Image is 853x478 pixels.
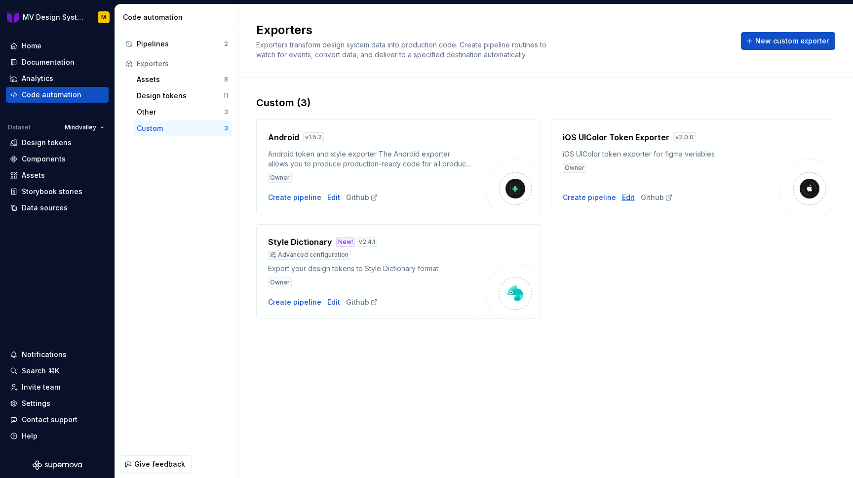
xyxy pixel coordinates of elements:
[327,297,340,307] a: Edit
[6,396,109,411] a: Settings
[6,87,109,103] a: Code automation
[101,13,106,21] div: M
[22,431,38,441] div: Help
[256,96,835,110] div: Custom (3)
[137,91,223,101] div: Design tokens
[133,88,232,104] button: Design tokens11
[6,38,109,54] a: Home
[223,92,228,100] div: 11
[6,428,109,444] button: Help
[6,184,109,199] a: Storybook stories
[303,132,324,142] div: v 1.5.2
[6,200,109,216] a: Data sources
[137,39,224,49] div: Pipelines
[22,366,59,376] div: Search ⌘K
[6,379,109,395] a: Invite team
[22,170,45,180] div: Assets
[137,59,228,69] div: Exporters
[22,138,72,148] div: Design tokens
[33,460,82,470] svg: Supernova Logo
[357,237,377,247] div: v 2.4.1
[6,167,109,183] a: Assets
[120,455,192,473] button: Give feedback
[6,363,109,379] button: Search ⌘K
[22,398,50,408] div: Settings
[6,412,109,428] button: Contact support
[563,193,616,202] button: Create pipeline
[327,193,340,202] a: Edit
[133,72,232,87] button: Assets8
[268,250,350,260] div: Advanced configuration
[2,6,113,28] button: MV Design System MobileM
[256,22,729,38] h2: Exporters
[755,36,829,46] span: New custom exporter
[121,36,232,52] button: Pipelines2
[22,74,53,83] div: Analytics
[22,154,66,164] div: Components
[123,12,234,22] div: Code automation
[22,350,67,359] div: Notifications
[346,297,378,307] a: Github
[8,123,31,131] div: Dataset
[22,203,68,213] div: Data sources
[22,382,60,392] div: Invite team
[22,187,82,197] div: Storybook stories
[346,193,378,202] a: Github
[60,120,109,134] button: Mindvalley
[268,297,321,307] button: Create pipeline
[137,75,224,84] div: Assets
[22,57,75,67] div: Documentation
[65,123,96,131] span: Mindvalley
[137,123,224,133] div: Custom
[137,107,224,117] div: Other
[268,264,472,274] div: Export your design tokens to Style Dictionary format.
[268,131,299,143] h4: Android
[7,11,19,23] img: b3ac2a31-7ea9-4fd1-9cb6-08b90a735998.png
[268,193,321,202] button: Create pipeline
[256,40,548,59] span: Exporters transform design system data into production code. Create pipeline routines to watch fo...
[6,347,109,362] button: Notifications
[134,459,185,469] span: Give feedback
[23,12,86,22] div: MV Design System Mobile
[224,124,228,132] div: 3
[224,76,228,83] div: 8
[22,41,41,51] div: Home
[133,120,232,136] button: Custom3
[22,415,78,425] div: Contact support
[224,108,228,116] div: 3
[268,278,292,287] div: Owner
[741,32,835,50] button: New custom exporter
[22,90,81,100] div: Code automation
[6,71,109,86] a: Analytics
[563,163,586,173] div: Owner
[563,149,767,159] div: iOS UIColor token exporter for figma veriables
[6,54,109,70] a: Documentation
[268,149,472,169] div: Android token and style exporter The Android exporter allows you to produce production-ready code...
[6,151,109,167] a: Components
[6,135,109,151] a: Design tokens
[224,40,228,48] div: 2
[268,173,292,183] div: Owner
[641,193,673,202] a: Github
[133,104,232,120] button: Other3
[622,193,635,202] a: Edit
[268,236,332,248] h4: Style Dictionary
[563,131,669,143] h4: iOS UIColor Token Exporter
[673,132,696,142] div: v 2.0.0
[336,237,355,247] div: New!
